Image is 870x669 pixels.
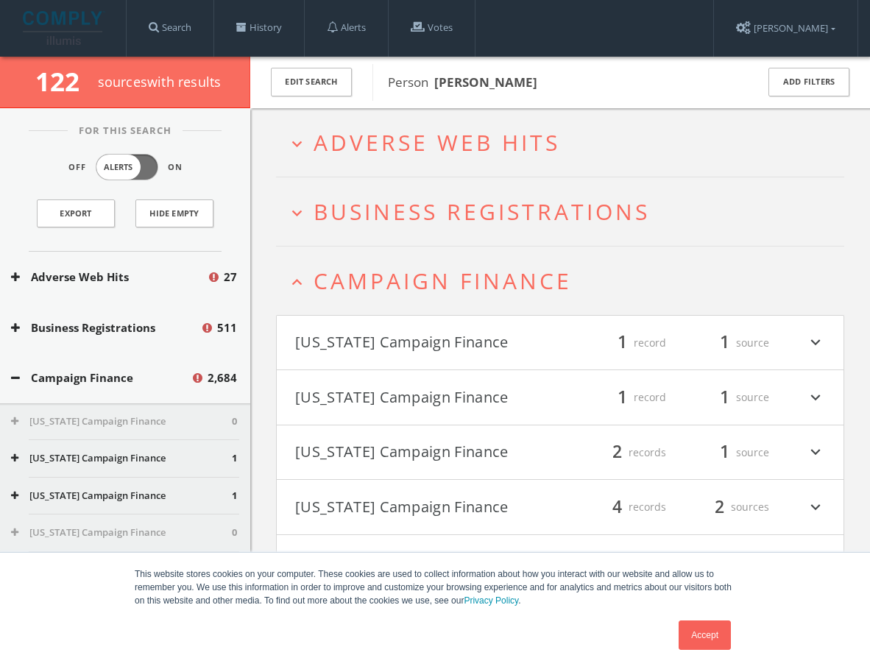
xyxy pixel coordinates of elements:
[232,451,237,466] span: 1
[578,330,666,355] div: record
[806,440,825,465] i: expand_more
[232,489,237,503] span: 1
[681,385,769,410] div: source
[287,203,307,223] i: expand_more
[11,451,232,466] button: [US_STATE] Campaign Finance
[271,68,352,96] button: Edit Search
[287,134,307,154] i: expand_more
[681,550,769,575] div: sources
[679,620,731,650] a: Accept
[23,11,105,45] img: illumis
[11,369,191,386] button: Campaign Finance
[806,330,825,355] i: expand_more
[11,269,207,286] button: Adverse Web Hits
[68,124,183,138] span: For This Search
[806,550,825,575] i: expand_more
[434,74,537,91] b: [PERSON_NAME]
[768,68,849,96] button: Add Filters
[314,127,560,157] span: Adverse Web Hits
[611,384,634,410] span: 1
[98,73,222,91] span: source s with results
[295,385,560,410] button: [US_STATE] Campaign Finance
[295,330,560,355] button: [US_STATE] Campaign Finance
[135,567,735,607] p: This website stores cookies on your computer. These cookies are used to collect information about...
[295,495,560,520] button: [US_STATE] Campaign Finance
[606,439,629,465] span: 2
[681,440,769,465] div: source
[464,595,518,606] a: Privacy Policy
[314,266,572,296] span: Campaign Finance
[611,330,634,355] span: 1
[578,440,666,465] div: records
[314,197,650,227] span: Business Registrations
[806,495,825,520] i: expand_more
[681,495,769,520] div: sources
[232,525,237,540] span: 0
[606,494,629,520] span: 4
[11,319,200,336] button: Business Registrations
[713,384,736,410] span: 1
[224,269,237,286] span: 27
[295,550,560,575] button: Federal Campaign Finance
[217,319,237,336] span: 511
[806,385,825,410] i: expand_more
[11,489,232,503] button: [US_STATE] Campaign Finance
[573,549,629,575] span: 1,943
[11,414,232,429] button: [US_STATE] Campaign Finance
[135,199,213,227] button: Hide Empty
[708,494,731,520] span: 2
[287,199,844,224] button: expand_moreBusiness Registrations
[35,64,92,99] span: 122
[388,74,537,91] span: Person
[713,330,736,355] span: 1
[287,272,307,292] i: expand_less
[578,550,666,575] div: records
[295,440,560,465] button: [US_STATE] Campaign Finance
[287,130,844,155] button: expand_moreAdverse Web Hits
[168,161,183,174] span: On
[68,161,86,174] span: Off
[37,199,115,227] a: Export
[578,495,666,520] div: records
[287,269,844,293] button: expand_lessCampaign Finance
[713,439,736,465] span: 1
[708,549,731,575] span: 3
[578,385,666,410] div: record
[681,330,769,355] div: source
[208,369,237,386] span: 2,684
[11,525,232,540] button: [US_STATE] Campaign Finance
[232,414,237,429] span: 0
